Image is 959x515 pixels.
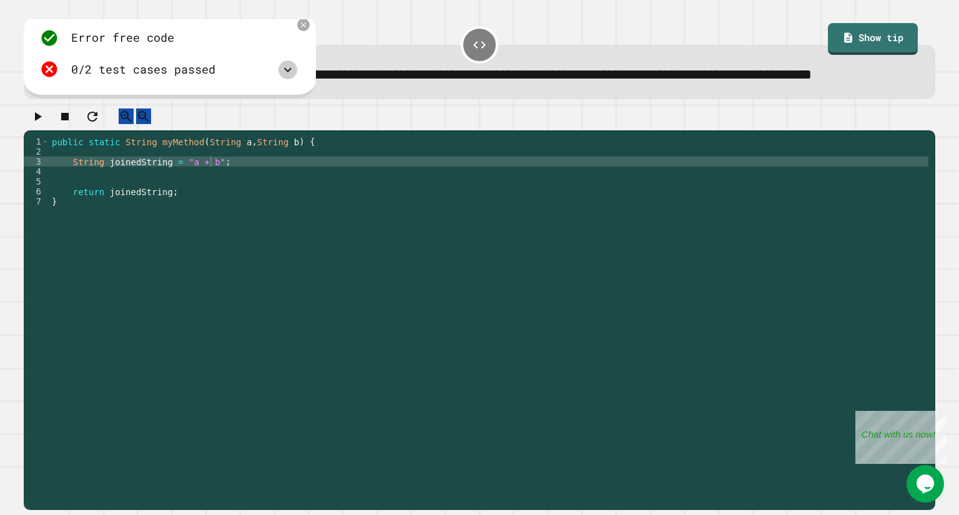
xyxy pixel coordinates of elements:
div: 2 [24,147,49,156]
div: 3 [24,156,49,166]
a: Show tip [828,23,918,55]
div: 6 [24,186,49,196]
div: 5 [24,176,49,186]
span: Toggle code folding, rows 1 through 7 [42,137,49,147]
div: 0/2 test cases passed [71,61,215,79]
div: 1 [24,137,49,147]
iframe: chat widget [855,411,947,464]
div: Error free code [71,29,174,47]
iframe: chat widget [907,465,947,503]
div: 7 [24,196,49,206]
div: 4 [24,166,49,176]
